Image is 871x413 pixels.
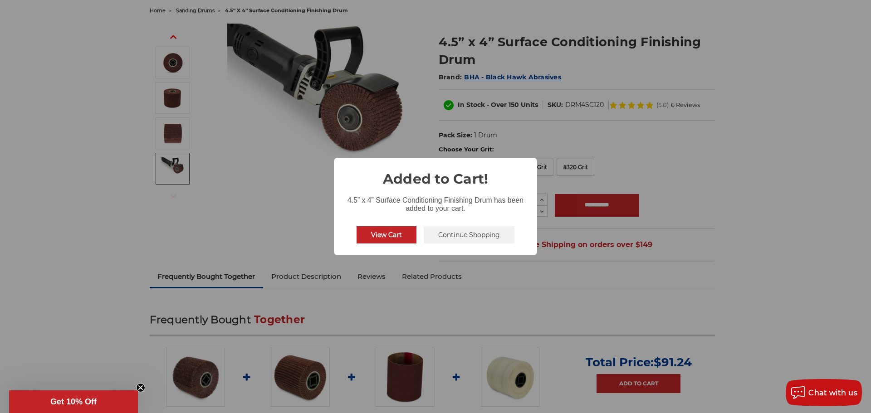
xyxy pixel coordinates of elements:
[424,226,514,243] button: Continue Shopping
[50,397,97,406] span: Get 10% Off
[808,389,857,397] span: Chat with us
[334,158,537,189] h2: Added to Cart!
[334,189,537,214] div: 4.5” x 4” Surface Conditioning Finishing Drum has been added to your cart.
[786,379,862,406] button: Chat with us
[357,226,416,243] button: View Cart
[136,383,145,392] button: Close teaser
